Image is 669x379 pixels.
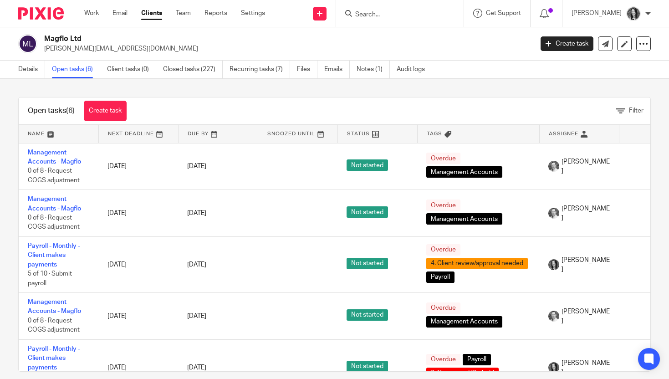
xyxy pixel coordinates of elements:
[548,259,559,270] img: brodie%203%20small.jpg
[426,316,502,328] span: Management Accounts
[426,354,460,365] span: Overdue
[141,9,162,18] a: Clients
[324,61,350,78] a: Emails
[163,61,223,78] a: Closed tasks (227)
[297,61,317,78] a: Files
[98,237,178,293] td: [DATE]
[347,131,370,136] span: Status
[52,61,100,78] a: Open tasks (6)
[204,9,227,18] a: Reports
[426,368,499,379] span: 0. Not started/On hold
[187,313,206,319] span: [DATE]
[562,256,610,274] span: [PERSON_NAME]
[267,131,315,136] span: Snoozed Until
[28,106,75,116] h1: Open tasks
[426,153,460,164] span: Overdue
[562,157,610,176] span: [PERSON_NAME]
[28,271,72,287] span: 5 of 10 · Submit payroll
[426,271,455,283] span: Payroll
[629,108,643,114] span: Filter
[562,204,610,223] span: [PERSON_NAME]
[562,307,610,326] span: [PERSON_NAME]
[112,9,128,18] a: Email
[427,131,442,136] span: Tags
[28,346,80,371] a: Payroll - Monthly - Client makes payments
[548,208,559,219] img: Rod%202%20Small.jpg
[426,258,528,269] span: 4. Client review/approval needed
[187,364,206,371] span: [DATE]
[28,196,81,211] a: Management Accounts - Magflo
[626,6,641,21] img: brodie%203%20small.jpg
[98,293,178,340] td: [DATE]
[426,166,502,178] span: Management Accounts
[347,159,388,171] span: Not started
[84,9,99,18] a: Work
[548,362,559,373] img: brodie%203%20small.jpg
[28,215,80,230] span: 0 of 8 · Request COGS adjustment
[486,10,521,16] span: Get Support
[426,200,460,211] span: Overdue
[426,213,502,225] span: Management Accounts
[347,258,388,269] span: Not started
[28,299,81,314] a: Management Accounts - Magflo
[44,34,430,44] h2: Magflo Ltd
[98,190,178,237] td: [DATE]
[187,210,206,216] span: [DATE]
[426,244,460,256] span: Overdue
[562,359,610,377] span: [PERSON_NAME]
[187,261,206,268] span: [DATE]
[397,61,432,78] a: Audit logs
[354,11,436,19] input: Search
[84,101,127,121] a: Create task
[230,61,290,78] a: Recurring tasks (7)
[28,168,80,184] span: 0 of 8 · Request COGS adjustment
[176,9,191,18] a: Team
[357,61,390,78] a: Notes (1)
[18,61,45,78] a: Details
[18,34,37,53] img: svg%3E
[347,361,388,372] span: Not started
[98,143,178,190] td: [DATE]
[187,163,206,169] span: [DATE]
[44,44,527,53] p: [PERSON_NAME][EMAIL_ADDRESS][DOMAIN_NAME]
[548,161,559,172] img: Rod%202%20Small.jpg
[426,302,460,314] span: Overdue
[548,311,559,322] img: Rod%202%20Small.jpg
[463,354,491,365] span: Payroll
[572,9,622,18] p: [PERSON_NAME]
[28,243,80,268] a: Payroll - Monthly - Client makes payments
[541,36,593,51] a: Create task
[66,107,75,114] span: (6)
[18,7,64,20] img: Pixie
[347,309,388,321] span: Not started
[241,9,265,18] a: Settings
[28,318,80,333] span: 0 of 8 · Request COGS adjustment
[28,149,81,165] a: Management Accounts - Magflo
[347,206,388,218] span: Not started
[107,61,156,78] a: Client tasks (0)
